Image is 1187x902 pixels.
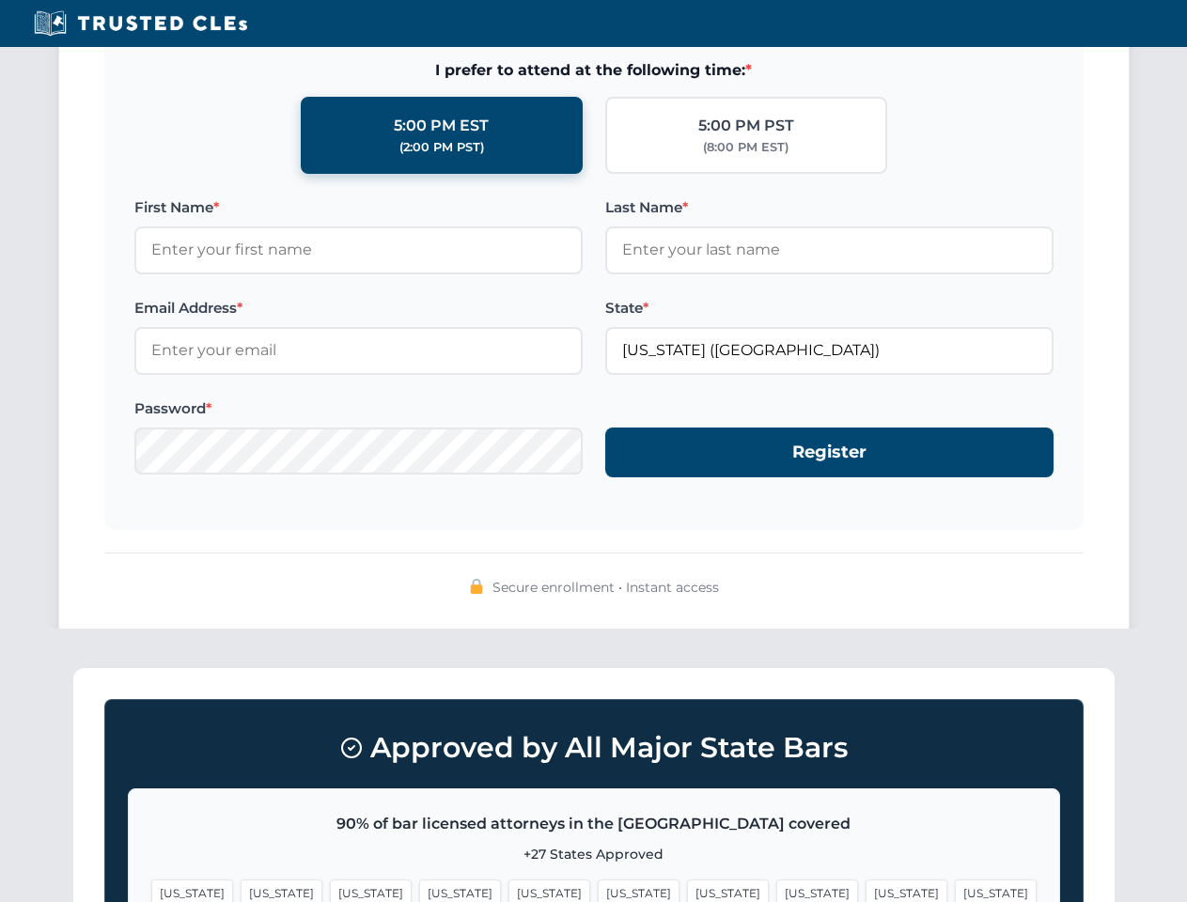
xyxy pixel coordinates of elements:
[605,297,1054,319] label: State
[698,114,794,138] div: 5:00 PM PST
[134,297,583,319] label: Email Address
[134,196,583,219] label: First Name
[605,327,1054,374] input: Florida (FL)
[134,327,583,374] input: Enter your email
[605,196,1054,219] label: Last Name
[134,58,1054,83] span: I prefer to attend at the following time:
[134,226,583,273] input: Enter your first name
[28,9,253,38] img: Trusted CLEs
[703,138,789,157] div: (8:00 PM EST)
[492,577,719,598] span: Secure enrollment • Instant access
[128,723,1060,773] h3: Approved by All Major State Bars
[469,579,484,594] img: 🔒
[151,844,1037,864] p: +27 States Approved
[605,428,1054,477] button: Register
[134,397,583,420] label: Password
[151,812,1037,836] p: 90% of bar licensed attorneys in the [GEOGRAPHIC_DATA] covered
[399,138,484,157] div: (2:00 PM PST)
[394,114,489,138] div: 5:00 PM EST
[605,226,1054,273] input: Enter your last name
